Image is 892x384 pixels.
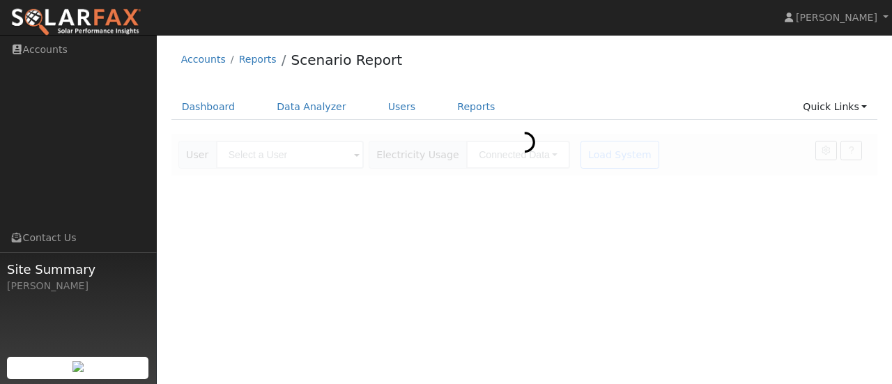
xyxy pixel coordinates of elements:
[239,54,277,65] a: Reports
[7,260,149,279] span: Site Summary
[7,279,149,293] div: [PERSON_NAME]
[171,94,246,120] a: Dashboard
[266,94,357,120] a: Data Analyzer
[792,94,877,120] a: Quick Links
[10,8,141,37] img: SolarFax
[796,12,877,23] span: [PERSON_NAME]
[291,52,402,68] a: Scenario Report
[181,54,226,65] a: Accounts
[447,94,505,120] a: Reports
[72,361,84,372] img: retrieve
[378,94,426,120] a: Users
